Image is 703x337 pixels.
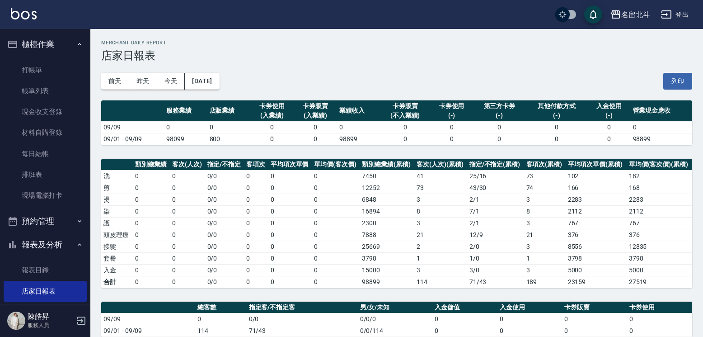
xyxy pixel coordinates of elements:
th: 卡券使用 [627,302,692,313]
button: 報表及分析 [4,233,87,256]
th: 類別總業績 [133,159,170,171]
td: 0 [312,205,360,217]
td: 0 [244,217,268,229]
td: 0 [337,121,380,133]
td: 114 [195,325,246,337]
td: 0 [170,217,205,229]
td: 2 / 1 [467,217,524,229]
td: 09/09 [101,313,195,325]
div: (入業績) [253,111,291,120]
td: 0 [250,121,294,133]
td: 1 [524,252,566,264]
td: 0 [497,325,562,337]
td: 15000 [360,264,414,276]
td: 0 / 0 [205,170,244,182]
th: 單均價(客次價) [312,159,360,171]
td: 0 [170,241,205,252]
td: 0 [268,276,312,288]
div: (-) [590,111,628,120]
td: 0 [133,241,170,252]
th: 客次(人次)(累積) [414,159,467,171]
th: 卡券販賣 [562,302,627,313]
td: 2283 [627,194,692,205]
td: 0 [244,194,268,205]
td: 合計 [101,276,133,288]
td: 0 [164,121,207,133]
button: 昨天 [129,73,157,90]
a: 現場電腦打卡 [4,185,87,206]
div: 第三方卡券 [475,101,523,111]
td: 0 [497,313,562,325]
p: 服務人員 [28,321,74,329]
td: 25669 [360,241,414,252]
th: 客項次(累積) [524,159,566,171]
td: 102 [566,170,627,182]
td: 0 [170,264,205,276]
div: 入金使用 [590,101,628,111]
td: 0 [312,252,360,264]
td: 0 [473,121,525,133]
td: 767 [566,217,627,229]
td: 0 [294,121,337,133]
td: 0 / 0 [205,194,244,205]
td: 0 / 0 [205,264,244,276]
th: 單均價(客次價)(累積) [627,159,692,171]
td: 0 [133,182,170,194]
td: 護 [101,217,133,229]
td: 0 [627,313,692,325]
td: 767 [627,217,692,229]
td: 3 / 0 [467,264,524,276]
td: 入金 [101,264,133,276]
div: (-) [528,111,585,120]
td: 2300 [360,217,414,229]
table: a dense table [101,159,692,288]
td: 168 [627,182,692,194]
button: save [584,5,602,24]
td: 0 [312,194,360,205]
td: 376 [566,229,627,241]
table: a dense table [101,100,692,145]
td: 3798 [360,252,414,264]
h2: Merchant Daily Report [101,40,692,46]
td: 3 [414,264,467,276]
td: 3 [524,194,566,205]
td: 0 / 0 [205,229,244,241]
td: 7 / 1 [467,205,524,217]
td: 1 [414,252,467,264]
td: 0 [631,121,692,133]
td: 1 / 0 [467,252,524,264]
td: 0 [268,170,312,182]
td: 98899 [360,276,414,288]
td: 0 [133,264,170,276]
td: 98899 [337,133,380,145]
button: 名留北斗 [607,5,654,24]
th: 平均項次單價 [268,159,312,171]
th: 總客數 [195,302,246,313]
td: 2283 [566,194,627,205]
a: 互助日報表 [4,302,87,323]
th: 入金使用 [497,302,562,313]
th: 客次(人次) [170,159,205,171]
td: 0 [170,252,205,264]
td: 0 [244,276,268,288]
td: 3 [524,241,566,252]
a: 店家日報表 [4,281,87,302]
a: 每日結帳 [4,143,87,164]
td: 0 [268,182,312,194]
a: 帳單列表 [4,81,87,101]
div: 卡券販賣 [383,101,428,111]
td: 98899 [631,133,692,145]
button: 櫃檯作業 [4,33,87,56]
td: 71/43 [247,325,358,337]
th: 營業現金應收 [631,100,692,122]
button: 列印 [663,73,692,90]
div: 其他付款方式 [528,101,585,111]
th: 業績收入 [337,100,380,122]
td: 0 [133,194,170,205]
td: 0 [244,252,268,264]
h3: 店家日報表 [101,49,692,62]
td: 0 [244,182,268,194]
div: (不入業績) [383,111,428,120]
td: 0 [268,194,312,205]
td: 27519 [627,276,692,288]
